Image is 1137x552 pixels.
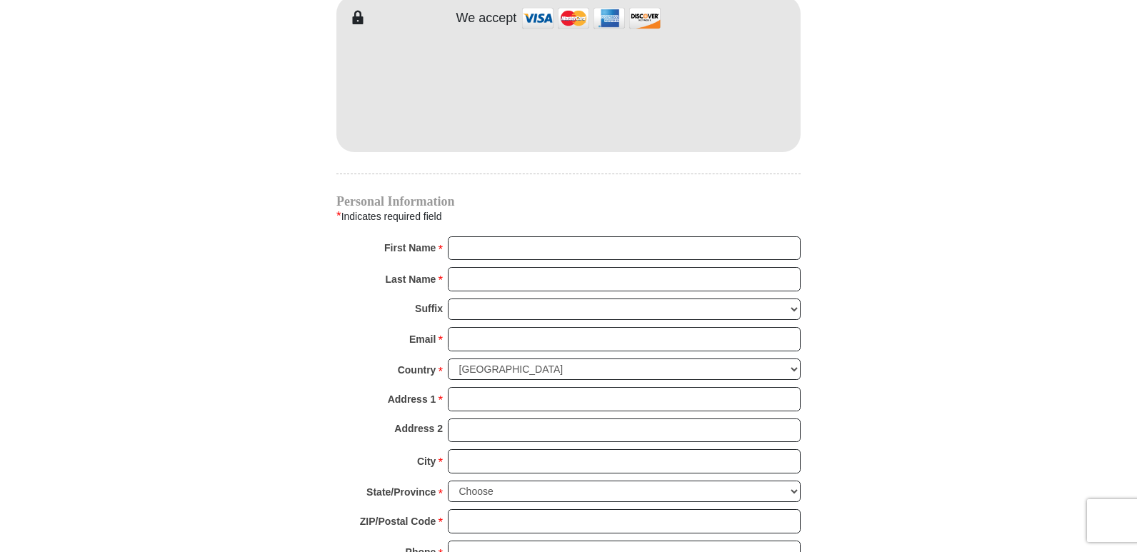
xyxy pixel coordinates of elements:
[386,269,436,289] strong: Last Name
[394,418,443,438] strong: Address 2
[456,11,517,26] h4: We accept
[384,238,436,258] strong: First Name
[417,451,436,471] strong: City
[336,207,801,226] div: Indicates required field
[398,360,436,380] strong: Country
[409,329,436,349] strong: Email
[415,298,443,318] strong: Suffix
[360,511,436,531] strong: ZIP/Postal Code
[336,196,801,207] h4: Personal Information
[366,482,436,502] strong: State/Province
[520,3,663,34] img: credit cards accepted
[388,389,436,409] strong: Address 1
